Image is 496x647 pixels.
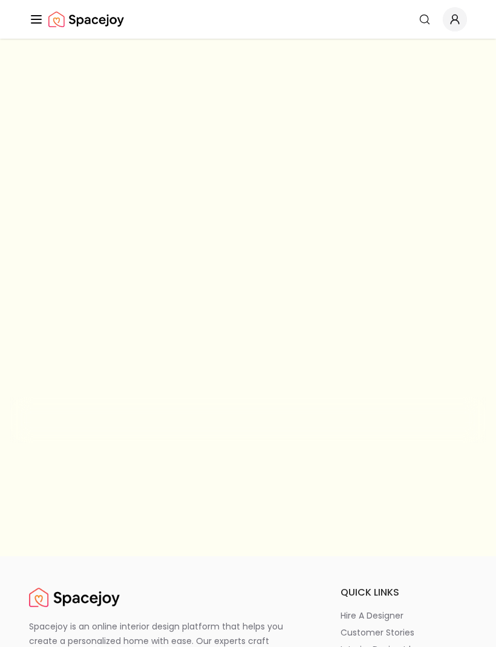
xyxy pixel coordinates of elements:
[48,7,124,31] img: Spacejoy Logo
[341,585,467,600] h6: quick links
[341,626,467,639] a: customer stories
[48,7,124,31] a: Spacejoy
[341,610,467,622] a: hire a designer
[341,610,403,622] p: hire a designer
[341,626,414,639] p: customer stories
[29,585,120,610] a: Spacejoy
[29,585,120,610] img: Spacejoy Logo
